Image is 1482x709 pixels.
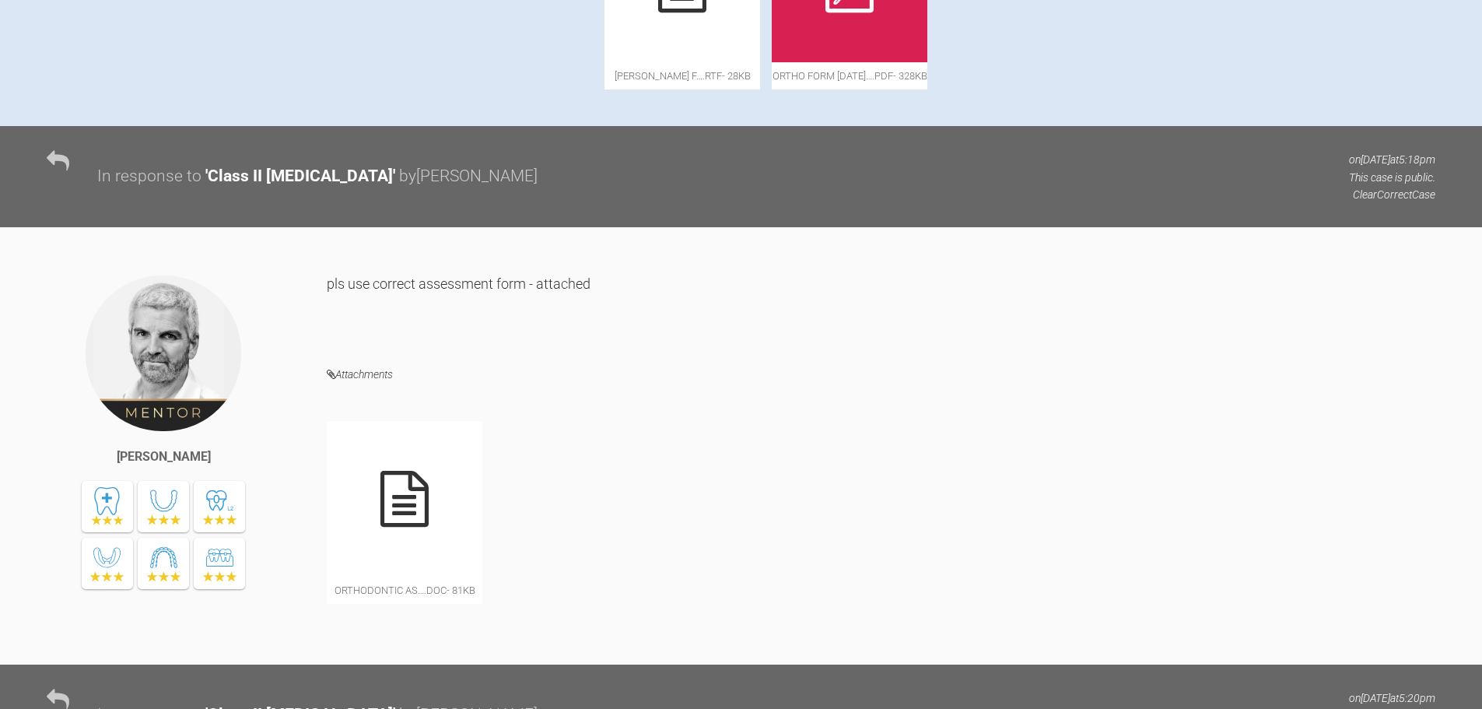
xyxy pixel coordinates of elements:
[1349,169,1435,186] p: This case is public.
[1349,186,1435,203] p: ClearCorrect Case
[327,274,1435,342] div: pls use correct assessment form - attached
[1349,151,1435,168] p: on [DATE] at 5:18pm
[604,62,760,90] span: [PERSON_NAME] f….rtf - 28KB
[205,163,395,190] div: ' Class II [MEDICAL_DATA] '
[399,163,538,190] div: by [PERSON_NAME]
[84,274,243,433] img: Ross Hobson
[327,577,482,604] span: orthodontic As….doc - 81KB
[772,62,927,90] span: Ortho form [DATE]….pdf - 328KB
[117,447,211,467] div: [PERSON_NAME]
[327,365,1435,384] h4: Attachments
[97,163,201,190] div: In response to
[1349,690,1435,707] p: on [DATE] at 5:20pm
